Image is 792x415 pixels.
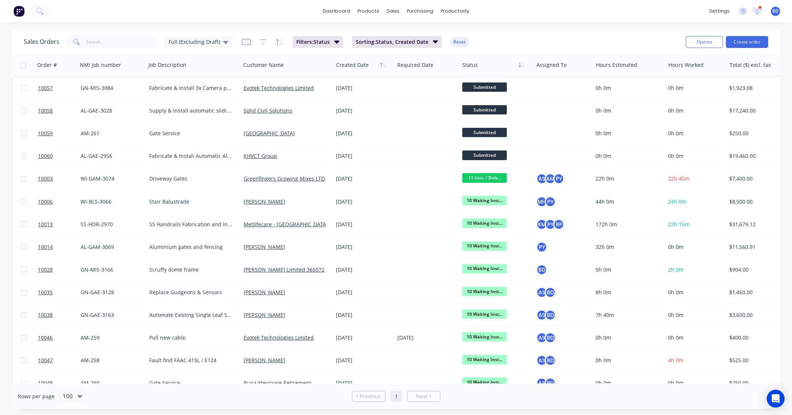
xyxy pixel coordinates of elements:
[536,287,556,298] button: ASBD
[24,38,59,45] h1: Sales Orders
[38,198,53,205] span: 10006
[545,173,556,184] div: AM
[244,379,311,386] a: Bupa Merrivale Retirement
[462,355,507,364] span: 10 Waiting Inst...
[354,6,383,17] div: products
[13,6,25,17] img: Factory
[545,355,556,366] div: BD
[596,130,659,137] div: 0h 0m
[81,357,140,364] div: AM-258
[149,311,233,319] div: Automate Existing Single Leaf Swing Gate
[462,332,507,341] span: 10 Waiting Inst...
[149,379,233,387] div: Gate Service
[462,218,507,228] span: 10 Waiting Inst...
[38,84,53,92] span: 10057
[38,213,81,236] a: 10013
[244,266,325,273] a: [PERSON_NAME] Limited 365072
[244,84,314,91] a: Evotek Technologies Limited
[81,243,140,251] div: AL-GAM-3069
[668,107,684,114] span: 0h 0m
[462,241,507,251] span: 10 Waiting Inst...
[536,196,556,207] button: MHPY
[407,393,440,400] a: Next page
[81,266,140,273] div: GN-MIS-3166
[244,107,292,114] a: Solid Civil Solutions
[462,173,507,182] span: 11 Inst. / Delv...
[81,152,140,160] div: AL-GAE-2956
[545,196,556,207] div: PY
[81,198,140,205] div: WI-BLS-3066
[391,391,402,402] a: Page 1 is your current page
[668,266,684,273] span: 2h 0m
[244,289,285,296] a: [PERSON_NAME]
[596,357,659,364] div: 0h 0m
[336,334,391,341] div: [DATE]
[668,130,684,137] span: 0h 0m
[38,311,53,319] span: 10038
[536,355,547,366] div: AS
[536,309,556,321] button: ASBD
[450,37,469,47] button: Reset
[38,281,81,304] a: 10035
[80,61,121,69] div: NMI Job number
[38,304,81,326] a: 10038
[596,221,659,228] div: 172h 0m
[772,8,779,14] span: BD
[668,84,684,91] span: 0h 0m
[81,175,140,182] div: WI-GAM-3074
[38,145,81,167] a: 10060
[38,349,81,372] a: 10047
[296,38,330,46] span: Filters: Status
[38,107,53,114] span: 10058
[336,357,391,364] div: [DATE]
[149,357,233,364] div: Fault find FAAC 415L / E124
[360,393,381,400] span: Previous
[536,219,564,230] button: KMPYRP
[149,152,233,160] div: Fabricate & Install Automatic Aluminium Sliding Gate
[462,287,507,296] span: 10 Waiting Inst...
[336,289,391,296] div: [DATE]
[536,241,547,253] button: PY
[38,259,81,281] a: 10028
[38,357,53,364] span: 10047
[38,327,81,349] a: 10046
[545,309,556,321] div: BD
[38,168,81,190] a: 10003
[730,61,771,69] div: Total ($) excl. tax
[244,243,285,250] a: [PERSON_NAME]
[18,393,55,400] span: Rows per page
[81,379,140,387] div: AM-260
[403,6,437,17] div: purchasing
[536,355,556,366] button: ASBD
[336,311,391,319] div: [DATE]
[462,61,478,69] div: Status
[336,152,391,160] div: [DATE]
[397,334,456,341] div: [DATE]
[38,100,81,122] a: 10058
[596,175,659,182] div: 22h 0m
[596,61,637,69] div: Hours Estimated
[596,311,659,319] div: 7h 40m
[668,61,704,69] div: Hours Worked
[336,107,391,114] div: [DATE]
[81,130,140,137] div: AM-261
[536,173,564,184] button: ASAMPY
[81,334,140,341] div: AM-259
[319,6,354,17] a: dashboard
[462,150,507,160] span: Submitted
[336,379,391,387] div: [DATE]
[536,309,547,321] div: AS
[536,219,547,230] div: KM
[668,243,684,250] span: 0h 0m
[336,198,391,205] div: [DATE]
[536,173,547,184] div: AS
[336,130,391,137] div: [DATE]
[37,61,57,69] div: Order #
[437,6,473,17] div: productivity
[668,198,687,205] span: 24h 0m
[149,175,233,182] div: Driveway Gates
[668,357,684,364] span: 4h 0m
[536,264,547,275] div: BD
[553,219,564,230] div: RP
[705,6,733,17] div: settings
